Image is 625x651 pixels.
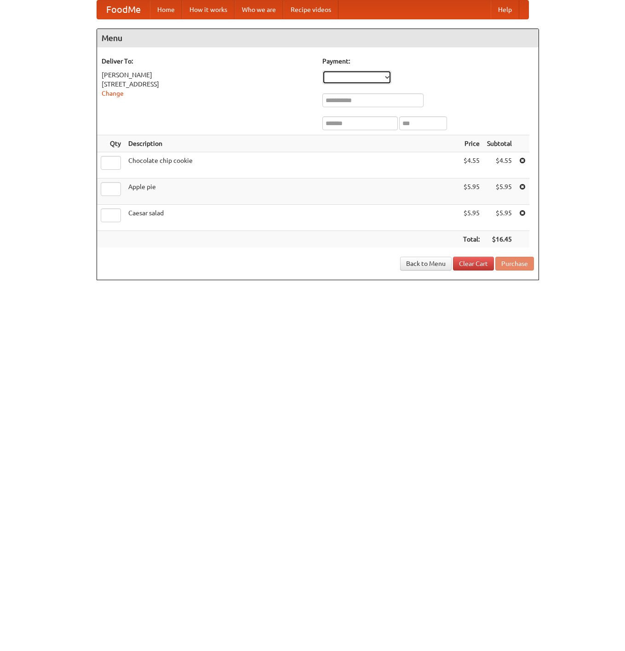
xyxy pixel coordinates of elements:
th: Description [125,135,459,152]
h5: Deliver To: [102,57,313,66]
div: [STREET_ADDRESS] [102,80,313,89]
a: FoodMe [97,0,150,19]
td: $5.95 [459,179,483,205]
a: Home [150,0,182,19]
th: Subtotal [483,135,516,152]
td: $5.95 [483,205,516,231]
th: Qty [97,135,125,152]
a: Change [102,90,124,97]
td: $5.95 [483,179,516,205]
a: How it works [182,0,235,19]
td: Chocolate chip cookie [125,152,459,179]
td: Apple pie [125,179,459,205]
td: $5.95 [459,205,483,231]
div: [PERSON_NAME] [102,70,313,80]
td: Caesar salad [125,205,459,231]
th: Price [459,135,483,152]
button: Purchase [495,257,534,271]
h5: Payment: [322,57,534,66]
a: Back to Menu [400,257,452,271]
th: $16.45 [483,231,516,248]
a: Recipe videos [283,0,338,19]
a: Who we are [235,0,283,19]
td: $4.55 [459,152,483,179]
h4: Menu [97,29,539,47]
td: $4.55 [483,152,516,179]
a: Help [491,0,519,19]
th: Total: [459,231,483,248]
a: Clear Cart [453,257,494,271]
